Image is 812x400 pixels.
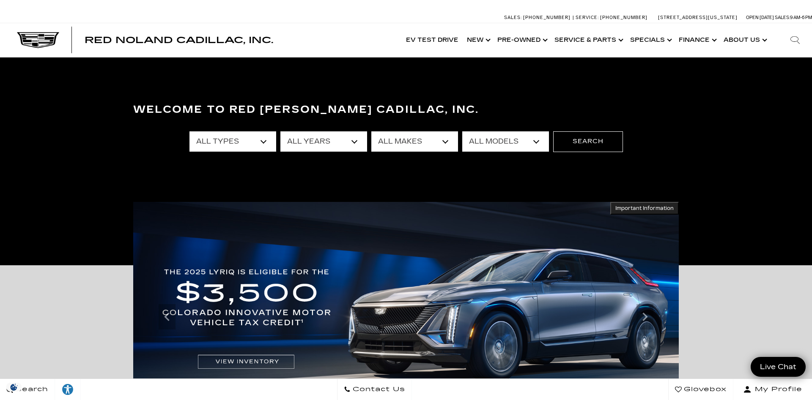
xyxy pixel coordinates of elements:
a: Red Noland Cadillac, Inc. [85,36,273,44]
span: [PHONE_NUMBER] [523,15,571,20]
span: Service: [576,15,599,20]
a: Live Chat [751,357,806,377]
a: [STREET_ADDRESS][US_STATE] [658,15,738,20]
span: 9 AM-6 PM [790,15,812,20]
span: Open [DATE] [746,15,774,20]
a: About Us [719,23,770,57]
section: Click to Open Cookie Consent Modal [4,383,24,392]
img: Opt-Out Icon [4,383,24,392]
a: Service & Parts [550,23,626,57]
span: My Profile [752,384,802,395]
span: [PHONE_NUMBER] [600,15,647,20]
span: Sales: [504,15,522,20]
select: Filter by type [189,131,276,152]
div: Next [636,304,653,329]
div: Previous [159,304,176,329]
button: Important Information [610,202,679,215]
a: EV Test Drive [402,23,463,57]
a: Glovebox [668,379,733,400]
a: Specials [626,23,675,57]
a: Sales: [PHONE_NUMBER] [504,15,573,20]
span: Live Chat [756,362,801,372]
a: Explore your accessibility options [55,379,81,400]
a: New [463,23,493,57]
button: Search [553,131,623,152]
img: Cadillac Dark Logo with Cadillac White Text [17,32,59,48]
span: Glovebox [682,384,727,395]
a: Contact Us [337,379,412,400]
a: Finance [675,23,719,57]
a: Pre-Owned [493,23,550,57]
select: Filter by year [280,131,367,152]
span: Sales: [775,15,790,20]
a: Service: [PHONE_NUMBER] [573,15,650,20]
span: Red Noland Cadillac, Inc. [85,35,273,45]
h3: Welcome to Red [PERSON_NAME] Cadillac, Inc. [133,101,679,118]
div: Explore your accessibility options [55,383,80,396]
select: Filter by model [462,131,549,152]
span: Important Information [615,205,674,212]
select: Filter by make [371,131,458,152]
button: Open user profile menu [733,379,812,400]
span: Contact Us [351,384,405,395]
span: Search [13,384,48,395]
